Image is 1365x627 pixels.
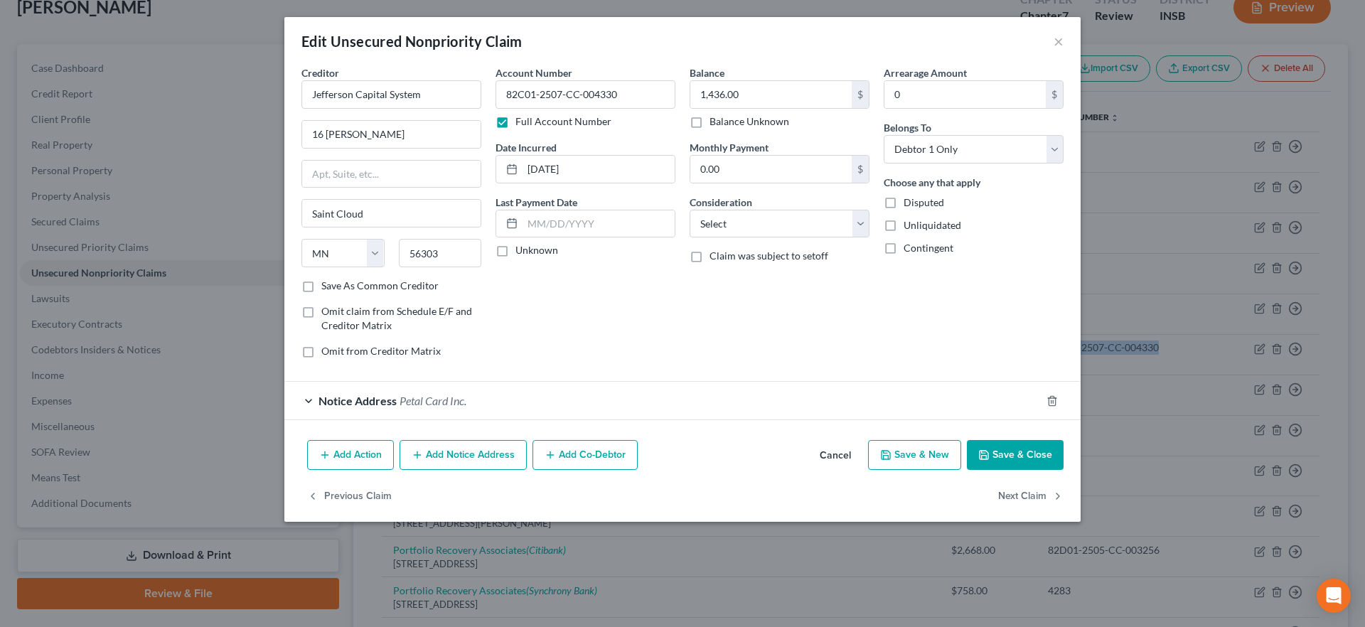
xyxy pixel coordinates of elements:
label: Arrearage Amount [884,65,967,80]
label: Balance [690,65,724,80]
span: Omit from Creditor Matrix [321,345,441,357]
input: Enter zip... [399,239,482,267]
button: × [1054,33,1064,50]
label: Save As Common Creditor [321,279,439,293]
span: Claim was subject to setoff [710,250,828,262]
input: -- [496,80,675,109]
button: Save & Close [967,440,1064,470]
div: Edit Unsecured Nonpriority Claim [301,31,523,51]
button: Cancel [808,441,862,470]
button: Add Co-Debtor [532,440,638,470]
span: Petal Card Inc. [400,394,466,407]
label: Balance Unknown [710,114,789,129]
span: Disputed [904,196,944,208]
label: Unknown [515,243,558,257]
label: Account Number [496,65,572,80]
button: Add Notice Address [400,440,527,470]
span: Contingent [904,242,953,254]
input: MM/DD/YYYY [523,210,675,237]
span: Notice Address [318,394,397,407]
span: Omit claim from Schedule E/F and Creditor Matrix [321,305,472,331]
input: MM/DD/YYYY [523,156,675,183]
label: Date Incurred [496,140,557,155]
span: Creditor [301,67,339,79]
input: 0.00 [690,81,852,108]
label: Monthly Payment [690,140,769,155]
label: Full Account Number [515,114,611,129]
label: Consideration [690,195,752,210]
div: $ [852,156,869,183]
input: 0.00 [884,81,1046,108]
div: $ [1046,81,1063,108]
button: Previous Claim [307,481,392,511]
input: Enter city... [302,200,481,227]
div: Open Intercom Messenger [1317,579,1351,613]
button: Save & New [868,440,961,470]
label: Choose any that apply [884,175,980,190]
button: Next Claim [998,481,1064,511]
input: Apt, Suite, etc... [302,161,481,188]
span: Belongs To [884,122,931,134]
input: Search creditor by name... [301,80,481,109]
input: 0.00 [690,156,852,183]
input: Enter address... [302,121,481,148]
label: Last Payment Date [496,195,577,210]
button: Add Action [307,440,394,470]
span: Unliquidated [904,219,961,231]
div: $ [852,81,869,108]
